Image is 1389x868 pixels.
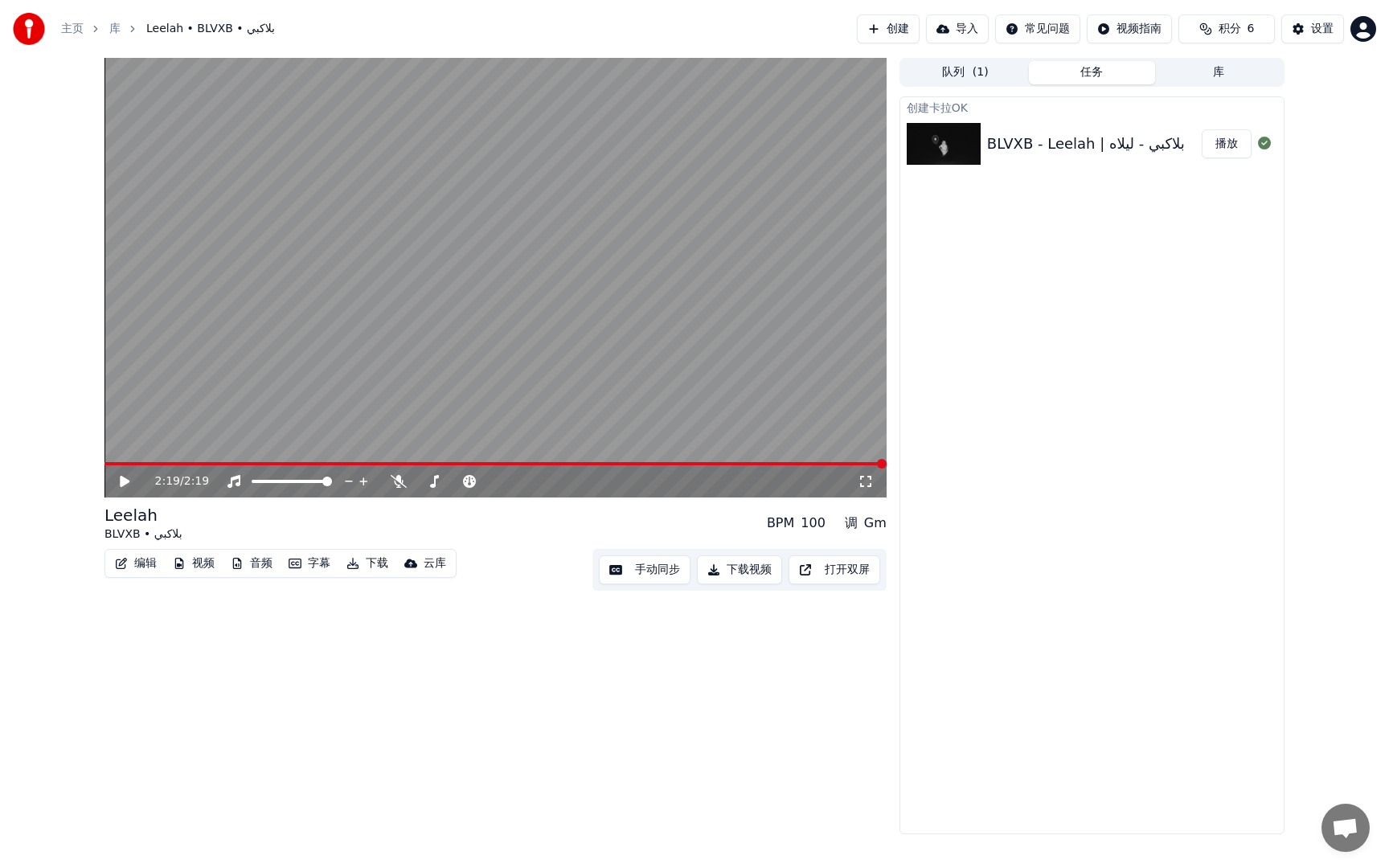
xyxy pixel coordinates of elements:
[789,555,880,584] button: 打开双屏
[155,473,194,489] div: /
[1087,14,1172,43] button: 视频指南
[1029,61,1156,84] button: 任务
[767,514,794,533] div: BPM
[146,21,275,37] span: Leelah • BLVXB • بلاكبي
[900,97,1284,117] div: 创建卡拉OK
[224,552,279,575] button: 音频
[599,555,690,584] button: 手动同步
[13,13,45,45] img: youka
[697,555,782,584] button: 下载视频
[1321,804,1370,852] a: 开放式聊天
[1178,14,1275,43] button: 积分6
[987,133,1185,155] div: BLVXB - Leelah | بلاكبي - ليلاه
[973,64,989,80] span: ( 1 )
[424,555,446,571] div: 云库
[926,14,989,43] button: 导入
[61,21,84,37] a: 主页
[995,14,1080,43] button: 常见问题
[845,514,858,533] div: 调
[902,61,1029,84] button: 队列
[1248,21,1255,37] span: 6
[1281,14,1344,43] button: 设置
[857,14,920,43] button: 创建
[104,526,182,542] div: BLVXB • بلاكبي
[109,21,121,37] a: 库
[1219,21,1241,37] span: 积分
[184,473,209,489] span: 2:19
[1155,61,1282,84] button: 库
[166,552,221,575] button: 视频
[864,514,887,533] div: Gm
[340,552,395,575] button: 下载
[155,473,180,489] span: 2:19
[282,552,337,575] button: 字幕
[109,552,163,575] button: 编辑
[801,514,826,533] div: 100
[61,21,275,37] nav: breadcrumb
[1311,21,1334,37] div: 设置
[104,504,182,526] div: Leelah
[1202,129,1252,158] button: 播放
